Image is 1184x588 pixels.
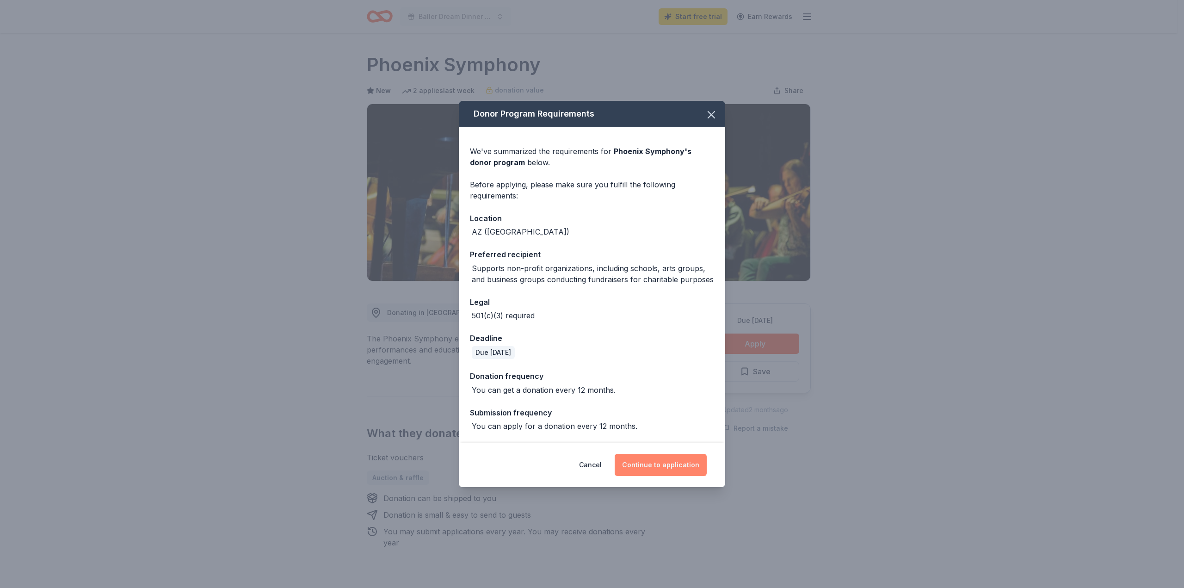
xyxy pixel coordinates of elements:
[615,454,707,476] button: Continue to application
[472,263,714,285] div: Supports non-profit organizations, including schools, arts groups, and business groups conducting...
[459,101,725,127] div: Donor Program Requirements
[470,370,714,382] div: Donation frequency
[470,212,714,224] div: Location
[470,248,714,260] div: Preferred recipient
[579,454,602,476] button: Cancel
[472,310,535,321] div: 501(c)(3) required
[470,407,714,419] div: Submission frequency
[470,146,714,168] div: We've summarized the requirements for below.
[470,296,714,308] div: Legal
[470,179,714,201] div: Before applying, please make sure you fulfill the following requirements:
[472,384,616,396] div: You can get a donation every 12 months.
[472,346,515,359] div: Due [DATE]
[472,421,637,432] div: You can apply for a donation every 12 months.
[470,332,714,344] div: Deadline
[472,226,569,237] div: AZ ([GEOGRAPHIC_DATA])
